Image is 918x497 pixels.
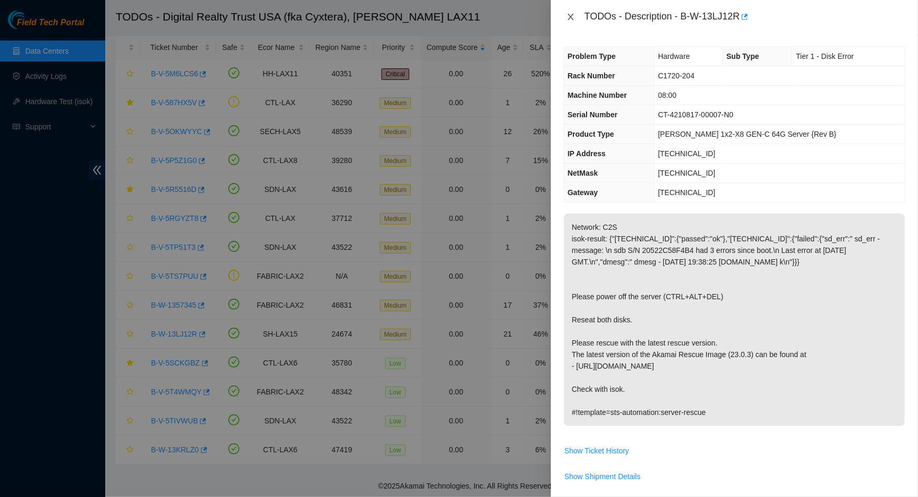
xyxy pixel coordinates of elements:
span: NetMask [568,169,598,177]
span: Sub Type [727,52,759,60]
span: Show Ticket History [564,445,629,457]
span: Hardware [658,52,690,60]
span: CT-4210817-00007-N0 [658,110,733,119]
span: 08:00 [658,91,677,99]
span: [TECHNICAL_ID] [658,188,715,197]
span: Product Type [568,130,614,138]
span: [PERSON_NAME] 1x2-X8 GEN-C 64G Server {Rev B} [658,130,836,138]
span: Problem Type [568,52,616,60]
span: C1720-204 [658,72,694,80]
p: Network: C2S isok-result: {"[TECHNICAL_ID]":{"passed":"ok"},"[TECHNICAL_ID]":{"failed":{"sd_err":... [564,214,905,426]
span: Machine Number [568,91,627,99]
button: Show Ticket History [564,442,630,459]
span: Show Shipment Details [564,471,641,482]
span: IP Address [568,149,606,158]
div: TODOs - Description - B-W-13LJ12R [584,8,905,25]
span: [TECHNICAL_ID] [658,149,715,158]
span: [TECHNICAL_ID] [658,169,715,177]
span: Rack Number [568,72,615,80]
span: Gateway [568,188,598,197]
button: Show Shipment Details [564,468,641,485]
span: close [567,13,575,21]
button: Close [563,12,578,22]
span: Tier 1 - Disk Error [796,52,854,60]
span: Serial Number [568,110,618,119]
